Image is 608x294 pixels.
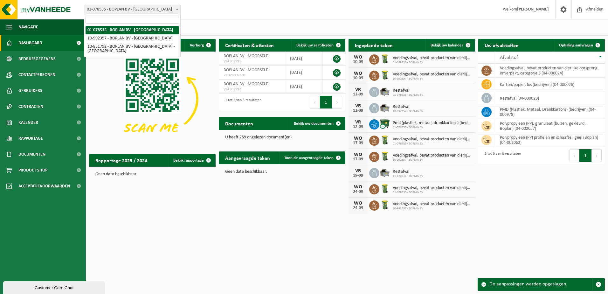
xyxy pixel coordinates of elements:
span: 10-992357 - BOPLAN BV [393,158,472,162]
h2: Aangevraagde taken [219,151,276,164]
div: De aanpassingen werden opgeslagen. [489,278,592,290]
span: Afvalstof [500,55,518,60]
a: Ophaling aanvragen [554,39,604,52]
span: Voedingsafval, bevat producten van dierlijke oorsprong, onverpakt, categorie 3 [393,202,472,207]
img: WB-5000-GAL-GY-01 [379,86,390,97]
a: Bekijk rapportage [168,154,215,167]
span: Acceptatievoorwaarden [18,178,70,194]
span: BOPLAN BV - MOORSELE [224,68,268,73]
div: 1 tot 3 van 3 resultaten [222,95,261,109]
div: WO [352,71,364,76]
td: voedingsafval, bevat producten van dierlijke oorsprong, onverpakt, categorie 3 (04-000024) [495,64,605,78]
img: WB-0140-HPE-GN-50 [379,53,390,64]
span: RED25009360 [224,73,280,78]
div: WO [352,152,364,157]
span: 01-078535 - BOPLAN BV [393,142,472,146]
span: Navigatie [18,19,38,35]
span: 01-078535 - BOPLAN BV [393,61,472,65]
td: restafval (04-000029) [495,91,605,105]
button: Verberg [185,39,215,52]
div: WO [352,185,364,190]
a: Bekijk uw documenten [289,117,345,130]
span: 01-078535 - BOPLAN BV - MOORSELE [84,5,181,14]
span: 10-992357 - BOPLAN BV [393,77,472,81]
a: Bekijk uw certificaten [291,39,345,52]
li: 01-078535 - BOPLAN BV - [GEOGRAPHIC_DATA] [86,26,179,34]
span: Voedingsafval, bevat producten van dierlijke oorsprong, onverpakt, categorie 3 [393,72,472,77]
span: Restafval [393,104,423,109]
div: 1 tot 6 van 6 resultaten [481,149,521,163]
img: WB-0140-HPE-GN-50 [379,183,390,194]
span: Contracten [18,99,43,115]
span: 01-078535 - BOPLAN BV [393,126,472,129]
button: Previous [569,149,579,162]
div: 12-09 [352,108,364,113]
span: Voedingsafval, bevat producten van dierlijke oorsprong, onverpakt, categorie 3 [393,56,472,61]
span: Bekijk uw certificaten [296,43,334,47]
span: Restafval [393,88,423,93]
div: 10-09 [352,76,364,80]
div: VR [352,168,364,173]
span: Ophaling aanvragen [559,43,593,47]
img: WB-5000-GAL-GY-01 [379,167,390,178]
div: 12-09 [352,92,364,97]
button: Previous [310,96,320,108]
button: 1 [320,96,332,108]
div: 12-09 [352,125,364,129]
button: Next [592,149,602,162]
span: Bekijk uw kalender [431,43,463,47]
span: Contactpersonen [18,67,55,83]
td: [DATE] [285,80,322,94]
span: Restafval [393,169,423,174]
button: Next [332,96,342,108]
img: WB-5000-GAL-GY-01 [379,102,390,113]
img: Download de VHEPlus App [89,52,216,147]
span: Documenten [18,146,45,162]
a: Bekijk uw kalender [425,39,474,52]
div: WO [352,201,364,206]
div: 19-09 [352,173,364,178]
img: WB-0140-HPE-GN-50 [379,135,390,145]
li: 10-851792 - BOPLAN BV - [GEOGRAPHIC_DATA] - [GEOGRAPHIC_DATA] [86,43,179,55]
strong: [PERSON_NAME] [517,7,549,12]
div: WO [352,136,364,141]
img: WB-0140-HPE-GN-50 [379,151,390,162]
span: VLA902992 [224,87,280,92]
div: WO [352,55,364,60]
span: Bekijk uw documenten [294,122,334,126]
div: VR [352,103,364,108]
h2: Rapportage 2025 / 2024 [89,154,154,166]
img: WB-1100-CU [379,118,390,129]
div: 17-09 [352,141,364,145]
h2: Ingeplande taken [349,39,399,51]
img: WB-0140-HPE-GN-50 [379,199,390,210]
span: Kalender [18,115,38,130]
span: Voedingsafval, bevat producten van dierlijke oorsprong, onverpakt, categorie 3 [393,153,472,158]
h2: Certificaten & attesten [219,39,280,51]
span: 10-992357 - BOPLAN BV [393,109,423,113]
span: Bedrijfsgegevens [18,51,56,67]
span: 10-992357 - BOPLAN BV [393,207,472,211]
span: 01-078535 - BOPLAN BV [393,174,423,178]
span: Pmd (plastiek, metaal, drankkartons) (bedrijven) [393,121,472,126]
span: Rapportage [18,130,43,146]
span: VLA902991 [224,59,280,64]
p: Geen data beschikbaar. [225,170,339,174]
span: 01-078535 - BOPLAN BV [393,191,472,194]
span: Toon de aangevraagde taken [284,156,334,160]
span: Gebruikers [18,83,42,99]
td: karton/papier, los (bedrijven) (04-000026) [495,78,605,91]
span: Voedingsafval, bevat producten van dierlijke oorsprong, onverpakt, categorie 3 [393,137,472,142]
td: polypropyleen (PP), granulaat (buizen, gekleurd, Boplan) (04-002057) [495,119,605,133]
td: polypropyleen (PP) profielen en schaafsel, geel (Boplan) (04-002062) [495,133,605,147]
td: [DATE] [285,66,322,80]
span: Product Shop [18,162,47,178]
li: 10-992357 - BOPLAN BV - [GEOGRAPHIC_DATA] [86,34,179,43]
p: Geen data beschikbaar [95,172,209,177]
div: 17-09 [352,157,364,162]
span: BOPLAN BV - MOORSELE [224,82,268,87]
a: Toon de aangevraagde taken [279,151,345,164]
div: 10-09 [352,60,364,64]
span: 01-078535 - BOPLAN BV [393,93,423,97]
